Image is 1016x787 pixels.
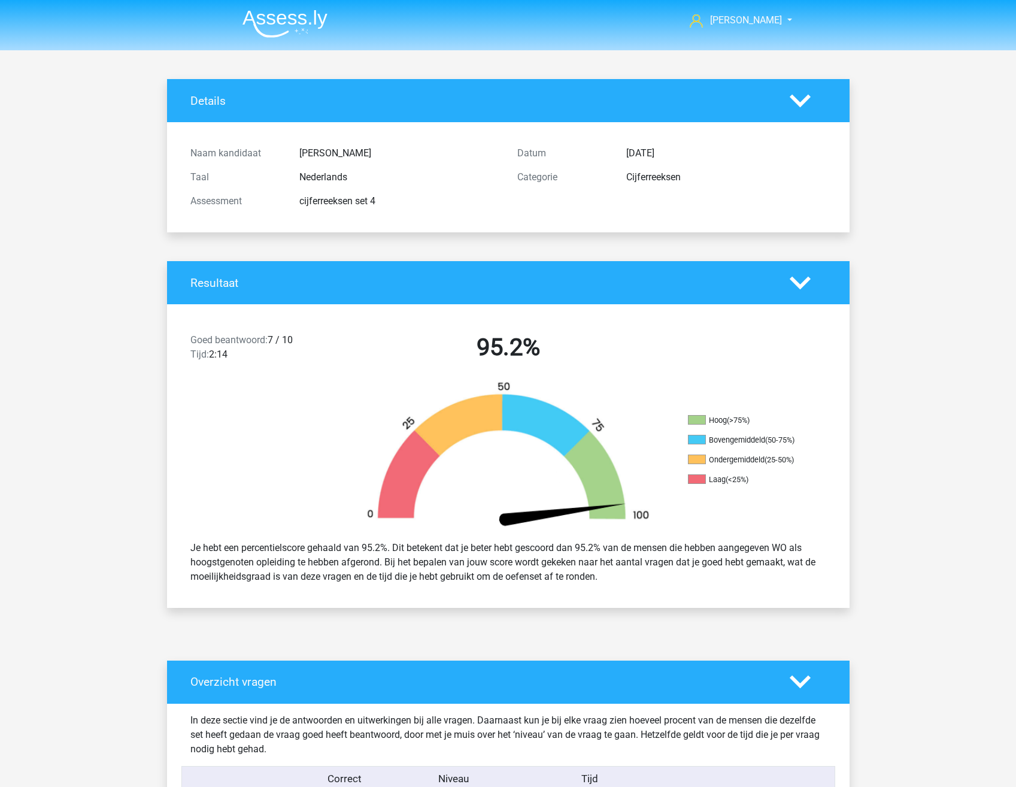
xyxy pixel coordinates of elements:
[685,13,783,28] a: [PERSON_NAME]
[242,10,327,38] img: Assessly
[290,170,508,184] div: Nederlands
[726,475,748,484] div: (<25%)
[190,276,772,290] h4: Resultaat
[765,455,794,464] div: (25-50%)
[181,333,345,367] div: 7 / 10 2:14
[508,146,617,161] div: Datum
[347,381,670,531] img: 95.143280480a54.png
[181,194,290,208] div: Assessment
[727,416,750,425] div: (>75%)
[190,334,268,346] span: Goed beantwoord:
[190,675,772,689] h4: Overzicht vragen
[710,14,782,26] span: [PERSON_NAME]
[190,94,772,108] h4: Details
[765,435,794,444] div: (50-75%)
[399,771,508,787] div: Niveau
[181,170,290,184] div: Taal
[181,713,835,756] div: In deze sectie vind je de antwoorden en uitwerkingen bij alle vragen. Daarnaast kun je bij elke v...
[508,170,617,184] div: Categorie
[688,435,808,446] li: Bovengemiddeld
[181,146,290,161] div: Naam kandidaat
[617,146,835,161] div: [DATE]
[688,415,808,426] li: Hoog
[190,349,209,360] span: Tijd:
[181,536,835,589] div: Je hebt een percentielscore gehaald van 95.2%. Dit betekent dat je beter hebt gescoord dan 95.2% ...
[290,146,508,161] div: [PERSON_NAME]
[617,170,835,184] div: Cijferreeksen
[354,333,663,362] h2: 95.2%
[290,194,508,208] div: cijferreeksen set 4
[508,771,671,787] div: Tijd
[290,771,399,787] div: Correct
[688,474,808,485] li: Laag
[688,455,808,465] li: Ondergemiddeld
